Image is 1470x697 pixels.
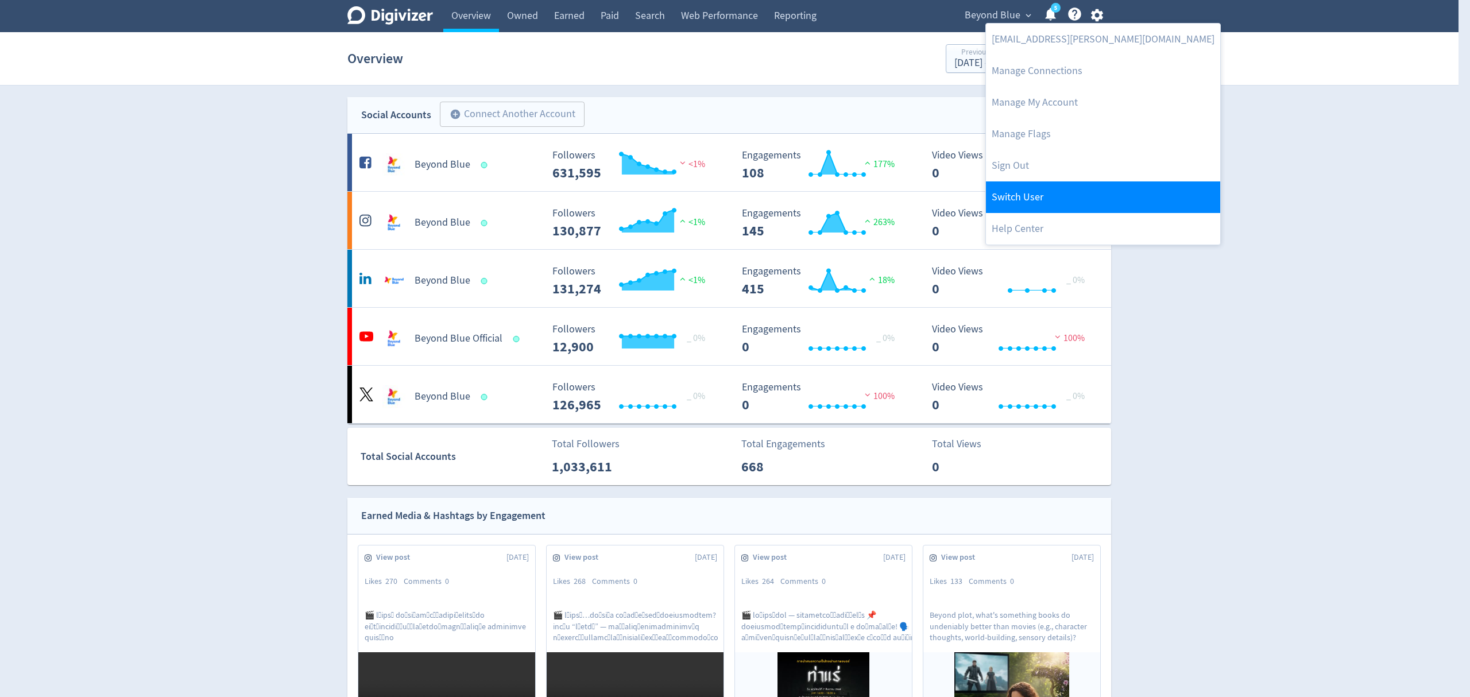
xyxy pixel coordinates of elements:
a: Manage Connections [986,55,1220,87]
a: Manage My Account [986,87,1220,118]
a: Manage Flags [986,118,1220,150]
a: Switch User [986,181,1220,213]
a: [EMAIL_ADDRESS][PERSON_NAME][DOMAIN_NAME] [986,24,1220,55]
a: Log out [986,150,1220,181]
a: Help Center [986,213,1220,245]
